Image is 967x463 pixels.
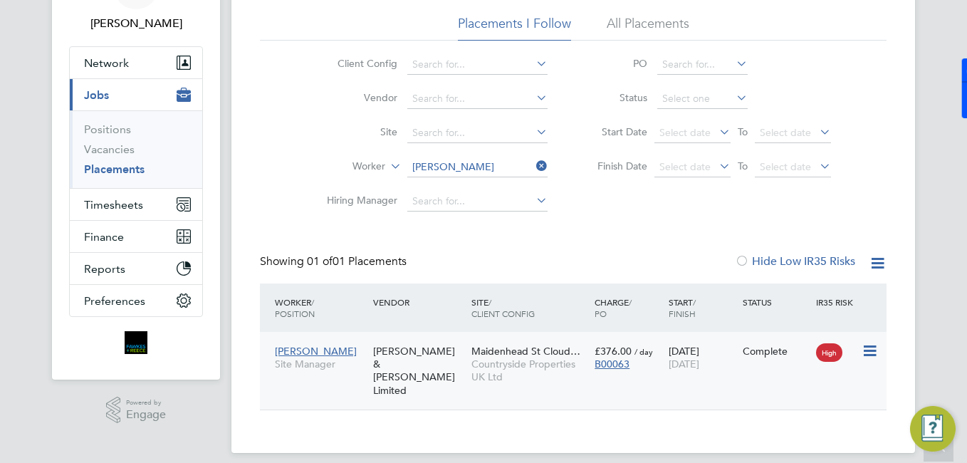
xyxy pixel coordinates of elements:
[733,157,752,175] span: To
[607,15,689,41] li: All Placements
[669,296,696,319] span: / Finish
[84,162,145,176] a: Placements
[583,125,647,138] label: Start Date
[760,126,811,139] span: Select date
[70,253,202,284] button: Reports
[84,142,135,156] a: Vacancies
[70,79,202,110] button: Jobs
[84,262,125,276] span: Reports
[591,289,665,326] div: Charge
[106,397,167,424] a: Powered byEngage
[816,343,842,362] span: High
[84,123,131,136] a: Positions
[471,345,580,358] span: Maidenhead St Cloud…
[471,296,535,319] span: / Client Config
[69,331,203,354] a: Go to home page
[271,337,887,349] a: [PERSON_NAME]Site Manager[PERSON_NAME] & [PERSON_NAME] LimitedMaidenhead St Cloud…Countryside Pro...
[260,254,409,269] div: Showing
[407,192,548,212] input: Search for...
[733,123,752,141] span: To
[659,160,711,173] span: Select date
[275,345,357,358] span: [PERSON_NAME]
[84,198,143,212] span: Timesheets
[812,289,862,315] div: IR35 Risk
[583,160,647,172] label: Finish Date
[69,15,203,32] span: Robyn Clarke
[665,289,739,326] div: Start
[307,254,407,269] span: 01 Placements
[665,338,739,378] div: [DATE]
[634,346,653,357] span: / day
[70,47,202,78] button: Network
[370,338,468,404] div: [PERSON_NAME] & [PERSON_NAME] Limited
[595,345,632,358] span: £376.00
[370,289,468,315] div: Vendor
[657,89,748,109] input: Select one
[275,296,315,319] span: / Position
[315,125,397,138] label: Site
[303,160,385,174] label: Worker
[760,160,811,173] span: Select date
[84,56,129,70] span: Network
[407,55,548,75] input: Search for...
[126,397,166,409] span: Powered by
[468,289,591,326] div: Site
[659,126,711,139] span: Select date
[583,91,647,104] label: Status
[407,123,548,143] input: Search for...
[315,194,397,207] label: Hiring Manager
[657,55,748,75] input: Search for...
[70,285,202,316] button: Preferences
[471,358,587,383] span: Countryside Properties UK Ltd
[743,345,810,358] div: Complete
[407,89,548,109] input: Search for...
[595,296,632,319] span: / PO
[275,358,366,370] span: Site Manager
[735,254,855,269] label: Hide Low IR35 Risks
[84,294,145,308] span: Preferences
[84,230,124,244] span: Finance
[315,57,397,70] label: Client Config
[595,358,629,370] span: B00063
[910,406,956,452] button: Engage Resource Center
[458,15,571,41] li: Placements I Follow
[315,91,397,104] label: Vendor
[307,254,333,269] span: 01 of
[739,289,813,315] div: Status
[583,57,647,70] label: PO
[669,358,699,370] span: [DATE]
[84,88,109,102] span: Jobs
[70,110,202,188] div: Jobs
[126,409,166,421] span: Engage
[70,221,202,252] button: Finance
[125,331,147,354] img: bromak-logo-retina.png
[271,289,370,326] div: Worker
[407,157,548,177] input: Search for...
[70,189,202,220] button: Timesheets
